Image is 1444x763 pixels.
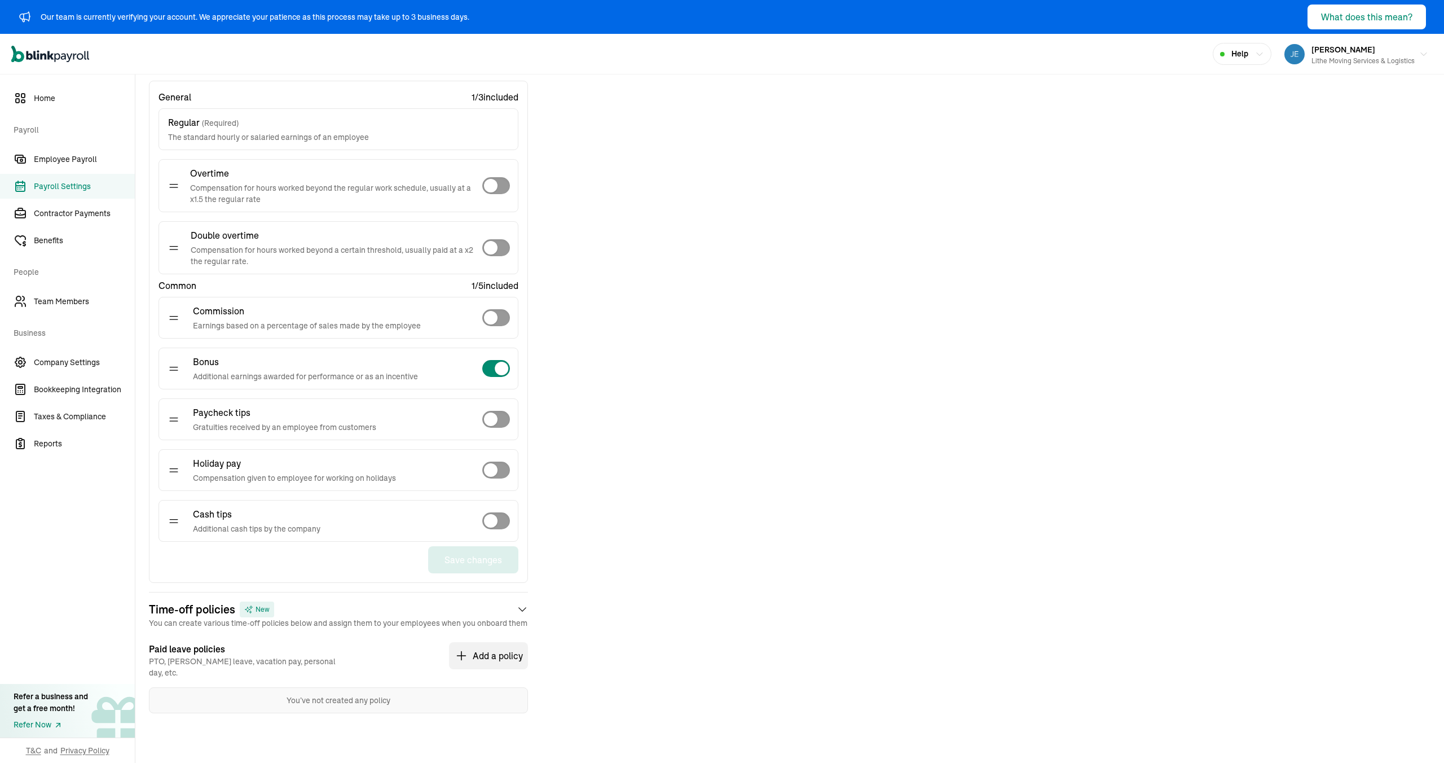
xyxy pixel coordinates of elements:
span: Employee Payroll [34,154,135,165]
button: Help [1213,43,1271,65]
span: Benefits [34,235,135,247]
iframe: Chat Widget [1388,709,1444,763]
div: What does this mean? [1321,10,1412,24]
span: Privacy Policy [60,745,109,756]
p: Cash tips [193,507,320,521]
span: Time-off policies [149,602,235,617]
p: Paycheck tips [193,406,376,419]
span: Business [14,316,128,348]
span: Contractor Payments [34,208,135,220]
span: General [159,90,191,104]
button: Add a policy [449,642,528,669]
span: Company Settings [34,357,135,369]
p: Double overtime [191,229,482,242]
p: The standard hourly or salaried earnings of an employee [168,131,369,143]
span: Common [159,279,196,292]
div: 1 / 5 included [472,279,518,292]
span: New [256,604,270,615]
div: Refer a business and get a free month! [14,691,88,714]
span: Paid leave policies [149,642,338,656]
div: Lithe Moving Services & Logistics [1311,56,1415,66]
p: Additional earnings awarded for performance or as an incentive [193,371,418,382]
p: Holiday pay [193,457,396,470]
span: PTO, [PERSON_NAME] leave, vacation pay, personal day, etc. [149,656,338,678]
p: Overtime [190,166,482,180]
div: 1 / 3 included [472,90,518,104]
span: Help [1231,48,1248,60]
p: Compensation for hours worked beyond the regular work schedule, usually at a x1.5 the regular rate [190,182,482,205]
p: Earnings based on a percentage of sales made by the employee [193,320,421,331]
p: Compensation given to employee for working on holidays [193,472,396,484]
p: Bonus [193,355,418,369]
p: Gratuities received by an employee from customers [193,422,376,433]
span: [PERSON_NAME] [1311,45,1375,55]
p: Additional cash tips by the company [193,523,320,534]
p: Compensation for hours worked beyond a certain threshold, usually paid at a x2 the regular rate. [191,244,482,267]
button: What does this mean? [1307,5,1426,29]
div: Our team is currently verifying your account. We appreciate your patience as this process may tak... [41,11,469,23]
button: Save changes [428,546,518,573]
span: Taxes & Compliance [34,411,135,423]
span: Reports [34,438,135,450]
div: You’ve not created any policy [149,687,528,713]
span: Bookkeeping Integration [34,384,135,396]
span: T&C [26,745,41,756]
p: Commission [193,304,421,318]
button: [PERSON_NAME]Lithe Moving Services & Logistics [1280,40,1433,68]
span: Payroll Settings [34,181,135,192]
span: Payroll [14,113,128,144]
span: You can create various time-off policies below and assign them to your employees when you onboard... [149,617,528,629]
nav: Global [11,38,89,71]
span: People [14,255,128,287]
span: (Required) [202,118,239,128]
p: Regular [168,116,369,129]
span: Team Members [34,296,135,308]
span: Home [34,93,135,104]
a: Refer Now [14,719,88,731]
